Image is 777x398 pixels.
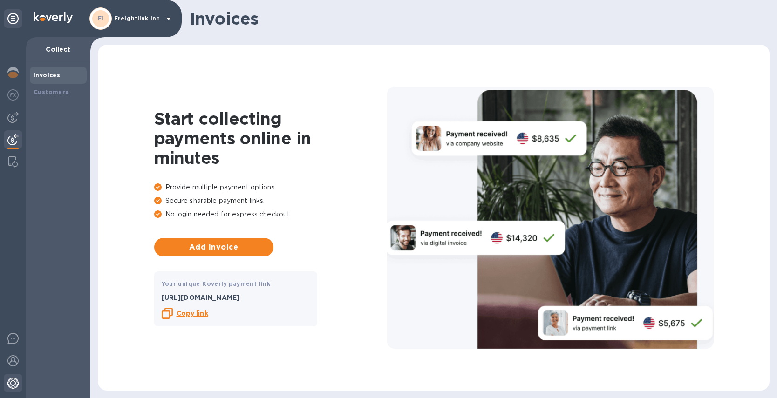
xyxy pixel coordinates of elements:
button: Add invoice [154,238,273,256]
p: Collect [34,45,83,54]
p: [URL][DOMAIN_NAME] [162,293,310,302]
b: Invoices [34,72,60,79]
b: Customers [34,88,69,95]
b: Copy link [177,310,208,317]
div: Unpin categories [4,9,22,28]
p: Freightlink Inc [114,15,161,22]
img: Foreign exchange [7,89,19,101]
p: No login needed for express checkout. [154,209,387,219]
span: Add invoice [162,242,266,253]
p: Provide multiple payment options. [154,182,387,192]
b: Your unique Koverly payment link [162,280,271,287]
h1: Invoices [190,9,762,28]
img: Logo [34,12,73,23]
h1: Start collecting payments online in minutes [154,109,387,168]
p: Secure sharable payment links. [154,196,387,206]
b: FI [98,15,104,22]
